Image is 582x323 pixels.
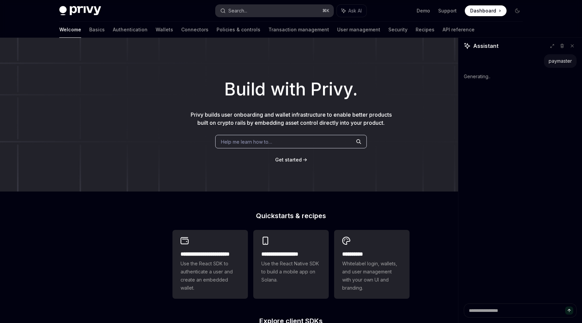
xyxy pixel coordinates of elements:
[228,7,247,15] div: Search...
[217,22,260,38] a: Policies & controls
[565,306,573,315] button: Send message
[342,260,401,292] span: Whitelabel login, wallets, and user management with your own UI and branding.
[268,22,329,38] a: Transaction management
[253,230,329,299] a: **** **** **** ***Use the React Native SDK to build a mobile app on Solana.
[181,22,208,38] a: Connectors
[261,260,321,284] span: Use the React Native SDK to build a mobile app on Solana.
[438,7,457,14] a: Support
[221,138,272,145] span: Help me learn how to…
[464,68,577,85] div: Generating..
[465,5,507,16] a: Dashboard
[89,22,105,38] a: Basics
[322,8,329,13] span: ⌘ K
[348,7,362,14] span: Ask AI
[275,157,302,163] span: Get started
[59,22,81,38] a: Welcome
[388,22,408,38] a: Security
[59,6,101,16] img: dark logo
[470,7,496,14] span: Dashboard
[549,58,572,64] div: paymaster
[113,22,148,38] a: Authentication
[216,5,333,17] button: Search...⌘K
[416,22,434,38] a: Recipes
[172,212,410,219] h2: Quickstarts & recipes
[417,7,430,14] a: Demo
[512,5,523,16] button: Toggle dark mode
[337,5,366,17] button: Ask AI
[11,76,571,102] h1: Build with Privy.
[156,22,173,38] a: Wallets
[334,230,410,299] a: **** *****Whitelabel login, wallets, and user management with your own UI and branding.
[443,22,475,38] a: API reference
[473,42,498,50] span: Assistant
[337,22,380,38] a: User management
[275,156,302,163] a: Get started
[181,260,240,292] span: Use the React SDK to authenticate a user and create an embedded wallet.
[191,111,392,126] span: Privy builds user onboarding and wallet infrastructure to enable better products built on crypto ...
